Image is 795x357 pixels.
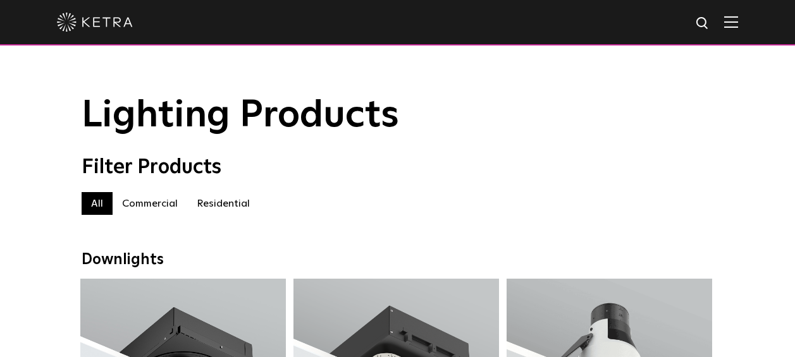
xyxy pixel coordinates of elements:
label: Commercial [113,192,187,215]
label: All [82,192,113,215]
span: Lighting Products [82,97,399,135]
div: Filter Products [82,155,714,179]
img: search icon [695,16,711,32]
div: Downlights [82,251,714,269]
img: Hamburger%20Nav.svg [724,16,738,28]
label: Residential [187,192,259,215]
img: ketra-logo-2019-white [57,13,133,32]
